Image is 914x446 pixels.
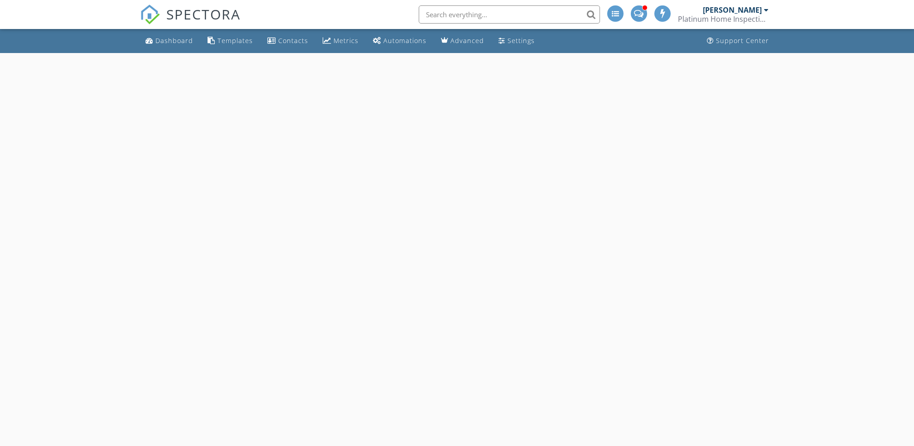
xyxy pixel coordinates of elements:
[495,33,538,49] a: Settings
[703,5,762,15] div: [PERSON_NAME]
[166,5,241,24] span: SPECTORA
[383,36,426,45] div: Automations
[703,33,773,49] a: Support Center
[140,5,160,24] img: The Best Home Inspection Software - Spectora
[437,33,488,49] a: Advanced
[142,33,197,49] a: Dashboard
[140,12,241,31] a: SPECTORA
[278,36,308,45] div: Contacts
[218,36,253,45] div: Templates
[155,36,193,45] div: Dashboard
[369,33,430,49] a: Automations (Advanced)
[419,5,600,24] input: Search everything...
[264,33,312,49] a: Contacts
[204,33,256,49] a: Templates
[450,36,484,45] div: Advanced
[319,33,362,49] a: Metrics
[508,36,535,45] div: Settings
[334,36,358,45] div: Metrics
[716,36,769,45] div: Support Center
[678,15,769,24] div: Platinum Home Inspections LLC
